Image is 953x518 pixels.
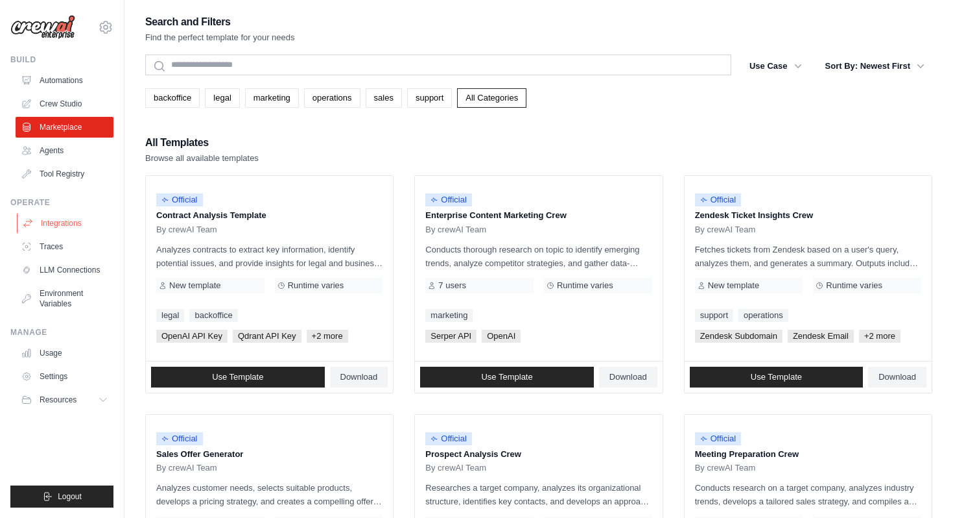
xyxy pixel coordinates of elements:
div: Build [10,55,113,65]
a: Marketplace [16,117,113,138]
span: Resources [40,395,76,405]
span: New template [169,280,220,291]
span: Qdrant API Key [233,330,301,343]
span: Runtime varies [288,280,344,291]
span: Download [878,372,916,382]
p: Fetches tickets from Zendesk based on a user's query, analyzes them, and generates a summary. Out... [695,243,921,270]
a: backoffice [189,309,237,322]
span: Zendesk Email [788,330,854,343]
div: Operate [10,197,113,208]
h2: Search and Filters [145,13,295,31]
span: Runtime varies [826,280,882,291]
span: By crewAI Team [156,463,217,473]
p: Researches a target company, analyzes its organizational structure, identifies key contacts, and ... [425,481,652,508]
a: Download [868,367,926,388]
a: Tool Registry [16,164,113,184]
a: operations [304,88,360,108]
span: Download [340,372,378,382]
p: Conducts research on a target company, analyzes industry trends, develops a tailored sales strate... [695,481,921,508]
a: Use Template [420,367,594,388]
a: Settings [16,366,113,387]
p: Conducts thorough research on topic to identify emerging trends, analyze competitor strategies, a... [425,243,652,270]
p: Sales Offer Generator [156,448,382,461]
span: Use Template [751,372,802,382]
a: Usage [16,343,113,364]
a: All Categories [457,88,526,108]
span: 7 users [438,280,466,291]
span: Official [695,193,742,206]
span: Logout [58,491,82,502]
span: Zendesk Subdomain [695,330,782,343]
p: Analyzes contracts to extract key information, identify potential issues, and provide insights fo... [156,243,382,270]
p: Enterprise Content Marketing Crew [425,209,652,222]
a: Use Template [151,367,325,388]
span: Download [609,372,647,382]
a: Crew Studio [16,93,113,114]
div: Manage [10,327,113,338]
h2: All Templates [145,134,259,152]
span: +2 more [307,330,348,343]
button: Use Case [742,55,810,78]
p: Browse all available templates [145,152,259,165]
a: legal [205,88,239,108]
p: Meeting Preparation Crew [695,448,921,461]
span: Serper API [425,330,476,343]
button: Resources [16,389,113,410]
a: support [407,88,452,108]
a: Download [330,367,388,388]
span: By crewAI Team [695,225,756,235]
a: Agents [16,140,113,161]
a: LLM Connections [16,260,113,280]
a: backoffice [145,88,200,108]
a: legal [156,309,184,322]
span: Official [156,193,203,206]
a: operations [738,309,788,322]
p: Zendesk Ticket Insights Crew [695,209,921,222]
p: Find the perfect template for your needs [145,31,295,44]
span: Official [695,432,742,445]
span: By crewAI Team [156,225,217,235]
span: By crewAI Team [425,225,486,235]
span: Use Template [481,372,532,382]
p: Analyzes customer needs, selects suitable products, develops a pricing strategy, and creates a co... [156,481,382,508]
a: Use Template [690,367,864,388]
a: support [695,309,733,322]
span: Official [425,432,472,445]
span: Use Template [212,372,263,382]
a: Traces [16,236,113,257]
a: marketing [245,88,299,108]
a: sales [366,88,402,108]
button: Sort By: Newest First [818,55,932,78]
p: Prospect Analysis Crew [425,448,652,461]
p: Contract Analysis Template [156,209,382,222]
a: Automations [16,70,113,91]
span: Official [425,193,472,206]
span: By crewAI Team [695,463,756,473]
img: Logo [10,15,75,40]
span: OpenAI [482,330,521,343]
a: Environment Variables [16,283,113,314]
a: Integrations [17,213,115,234]
span: By crewAI Team [425,463,486,473]
span: +2 more [859,330,900,343]
span: Official [156,432,203,445]
span: Runtime varies [557,280,613,291]
a: marketing [425,309,473,322]
span: New template [708,280,759,291]
span: OpenAI API Key [156,330,228,343]
button: Logout [10,486,113,508]
a: Download [599,367,657,388]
